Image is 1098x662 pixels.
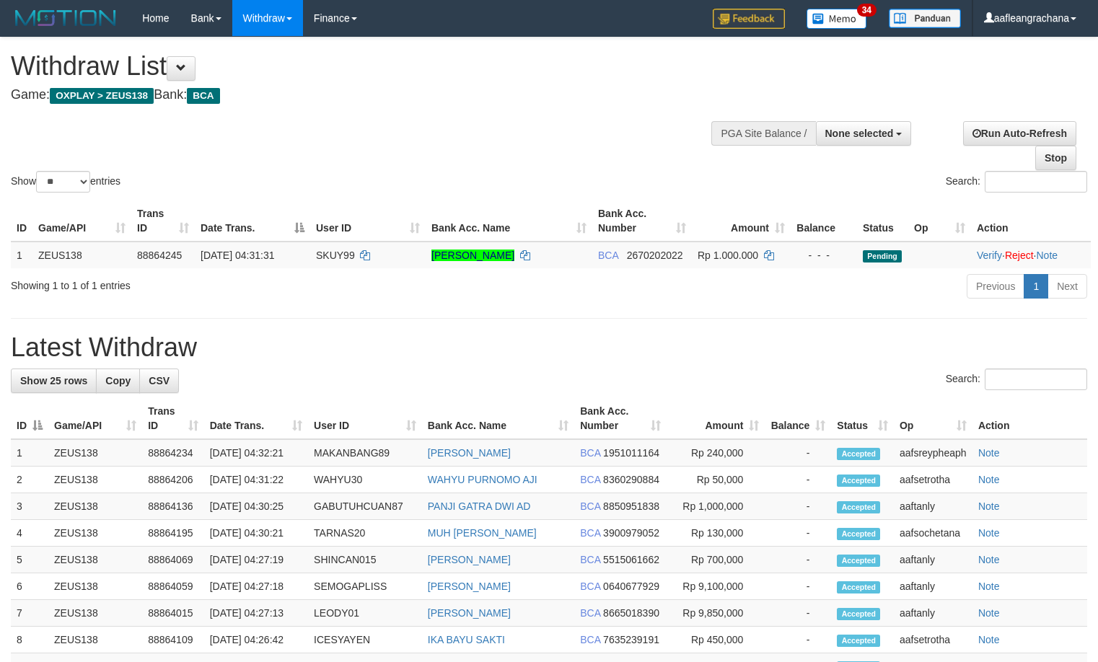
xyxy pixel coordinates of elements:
td: MAKANBANG89 [308,439,422,467]
td: Rp 9,100,000 [667,573,765,600]
td: aafsreypheaph [894,439,972,467]
th: Action [972,398,1087,439]
a: [PERSON_NAME] [431,250,514,261]
td: 4 [11,520,48,547]
div: Showing 1 to 1 of 1 entries [11,273,447,293]
select: Showentries [36,171,90,193]
a: IKA BAYU SAKTI [428,634,505,645]
td: SHINCAN015 [308,547,422,573]
label: Show entries [11,171,120,193]
th: User ID: activate to sort column ascending [310,200,426,242]
th: Status: activate to sort column ascending [831,398,894,439]
h4: Game: Bank: [11,88,718,102]
a: Note [978,527,1000,539]
a: Note [978,607,1000,619]
td: ZEUS138 [48,547,142,573]
a: Note [978,500,1000,512]
td: ZEUS138 [48,627,142,653]
td: ZEUS138 [48,573,142,600]
a: [PERSON_NAME] [428,447,511,459]
a: Next [1048,274,1087,299]
a: [PERSON_NAME] [428,581,511,592]
input: Search: [985,368,1087,390]
td: [DATE] 04:27:19 [204,547,308,573]
span: Copy 8850951838 to clipboard [603,500,659,512]
td: - [765,627,831,653]
th: Balance [791,200,857,242]
a: [PERSON_NAME] [428,554,511,565]
td: aaftanly [894,493,972,520]
span: None selected [825,128,894,139]
a: PANJI GATRA DWI AD [428,500,531,512]
td: aaftanly [894,600,972,627]
h1: Latest Withdraw [11,333,1087,362]
td: ICESYAYEN [308,627,422,653]
td: 7 [11,600,48,627]
input: Search: [985,171,1087,193]
label: Search: [946,368,1087,390]
span: BCA [598,250,618,261]
th: Date Trans.: activate to sort column ascending [204,398,308,439]
a: 1 [1024,274,1048,299]
span: Accepted [837,608,880,620]
span: Show 25 rows [20,375,87,387]
span: BCA [580,634,600,645]
span: BCA [580,447,600,459]
th: Game/API: activate to sort column ascending [32,200,131,242]
span: Accepted [837,448,880,460]
a: Previous [967,274,1024,299]
span: SKUY99 [316,250,355,261]
th: Amount: activate to sort column ascending [692,200,791,242]
a: [PERSON_NAME] [428,607,511,619]
a: Run Auto-Refresh [963,121,1076,146]
span: Pending [863,250,902,262]
th: Amount: activate to sort column ascending [667,398,765,439]
td: [DATE] 04:26:42 [204,627,308,653]
th: Balance: activate to sort column ascending [765,398,831,439]
img: panduan.png [889,9,961,28]
span: Accepted [837,501,880,513]
a: Note [978,447,1000,459]
img: Button%20Memo.svg [807,9,867,29]
th: Game/API: activate to sort column ascending [48,398,142,439]
td: LEODY01 [308,600,422,627]
td: Rp 130,000 [667,520,765,547]
button: None selected [816,121,912,146]
td: ZEUS138 [48,493,142,520]
label: Search: [946,171,1087,193]
span: BCA [580,474,600,485]
span: BCA [580,581,600,592]
img: MOTION_logo.png [11,7,120,29]
span: Copy 8665018390 to clipboard [603,607,659,619]
a: Note [1036,250,1058,261]
td: - [765,547,831,573]
td: aafsetrotha [894,627,972,653]
td: 88864195 [142,520,203,547]
span: Copy [105,375,131,387]
td: 88864059 [142,573,203,600]
a: Note [978,554,1000,565]
td: aaftanly [894,547,972,573]
td: 2 [11,467,48,493]
th: Status [857,200,908,242]
a: Note [978,474,1000,485]
span: Copy 0640677929 to clipboard [603,581,659,592]
span: Rp 1.000.000 [698,250,758,261]
a: Stop [1035,146,1076,170]
a: Verify [977,250,1002,261]
td: SEMOGAPLISS [308,573,422,600]
span: Copy 2670202022 to clipboard [627,250,683,261]
th: Trans ID: activate to sort column ascending [142,398,203,439]
td: 1 [11,439,48,467]
td: 6 [11,573,48,600]
td: ZEUS138 [32,242,131,268]
td: Rp 9,850,000 [667,600,765,627]
td: [DATE] 04:30:21 [204,520,308,547]
span: 34 [857,4,877,17]
td: Rp 240,000 [667,439,765,467]
span: [DATE] 04:31:31 [201,250,274,261]
span: Accepted [837,555,880,567]
td: 88864136 [142,493,203,520]
td: 8 [11,627,48,653]
th: User ID: activate to sort column ascending [308,398,422,439]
